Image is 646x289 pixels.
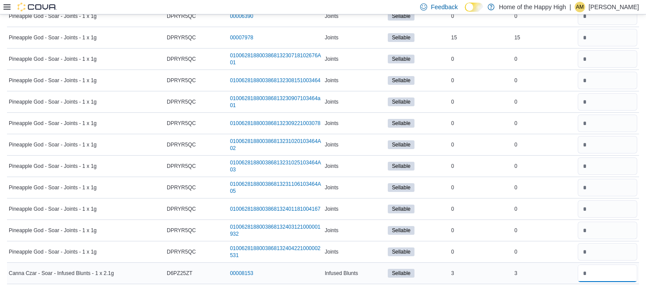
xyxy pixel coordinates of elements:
[9,34,97,41] span: Pineapple God - Soar - Joints - 1 x 1g
[392,226,411,234] span: Sellable
[230,52,321,66] a: 010062818800386813230718102676A01
[325,120,338,127] span: Joints
[392,119,411,127] span: Sellable
[513,204,576,214] div: 0
[392,77,411,84] span: Sellable
[513,225,576,236] div: 0
[513,32,576,43] div: 15
[9,163,97,170] span: Pineapple God - Soar - Joints - 1 x 1g
[167,120,196,127] span: DPRYR5QC
[167,13,196,20] span: DPRYR5QC
[388,205,414,213] span: Sellable
[325,205,338,212] span: Joints
[230,77,320,84] a: 0100628188003868132308151003464
[513,247,576,257] div: 0
[230,205,320,212] a: 0100628188003868132401181004167
[449,204,513,214] div: 0
[167,205,196,212] span: DPRYR5QC
[9,98,97,105] span: Pineapple God - Soar - Joints - 1 x 1g
[9,77,97,84] span: Pineapple God - Soar - Joints - 1 x 1g
[388,269,414,278] span: Sellable
[167,227,196,234] span: DPRYR5QC
[449,97,513,107] div: 0
[325,248,338,255] span: Joints
[449,32,513,43] div: 15
[449,247,513,257] div: 0
[392,205,411,213] span: Sellable
[325,34,338,41] span: Joints
[449,75,513,86] div: 0
[392,162,411,170] span: Sellable
[392,55,411,63] span: Sellable
[569,2,571,12] p: |
[325,163,338,170] span: Joints
[388,55,414,63] span: Sellable
[167,98,196,105] span: DPRYR5QC
[449,225,513,236] div: 0
[230,95,321,109] a: 010062818800386813230907103464a01
[513,11,576,21] div: 0
[388,183,414,192] span: Sellable
[513,139,576,150] div: 0
[9,184,97,191] span: Pineapple God - Soar - Joints - 1 x 1g
[431,3,457,11] span: Feedback
[230,245,321,259] a: 0100628188003868132404221000002531
[513,161,576,171] div: 0
[325,77,338,84] span: Joints
[230,120,320,127] a: 0100628188003868132309221003078
[230,270,253,277] a: 00008153
[449,139,513,150] div: 0
[9,270,114,277] span: Canna Czar - Soar - Infused Blunts - 1 x 2.1g
[167,184,196,191] span: DPRYR5QC
[465,3,483,12] input: Dark Mode
[449,11,513,21] div: 0
[230,34,253,41] a: 00007978
[513,97,576,107] div: 0
[392,141,411,149] span: Sellable
[167,163,196,170] span: DPRYR5QC
[167,141,196,148] span: DPRYR5QC
[392,98,411,106] span: Sellable
[392,184,411,192] span: Sellable
[513,54,576,64] div: 0
[230,138,321,152] a: 010062818800386813231020103464A02
[388,76,414,85] span: Sellable
[449,118,513,129] div: 0
[513,268,576,279] div: 3
[392,34,411,42] span: Sellable
[230,223,321,237] a: 0100628188003868132403121000001932
[388,162,414,171] span: Sellable
[388,33,414,42] span: Sellable
[9,248,97,255] span: Pineapple God - Soar - Joints - 1 x 1g
[575,2,585,12] div: Acheire Muhammad-Almoguea
[9,227,97,234] span: Pineapple God - Soar - Joints - 1 x 1g
[325,141,338,148] span: Joints
[513,118,576,129] div: 0
[167,77,196,84] span: DPRYR5QC
[230,159,321,173] a: 010062818800386813231025103464A03
[513,182,576,193] div: 0
[230,181,321,195] a: 010062818800386813231106103464A05
[167,248,196,255] span: DPRYR5QC
[388,119,414,128] span: Sellable
[513,75,576,86] div: 0
[167,34,196,41] span: DPRYR5QC
[325,184,338,191] span: Joints
[325,13,338,20] span: Joints
[388,97,414,106] span: Sellable
[449,182,513,193] div: 0
[449,161,513,171] div: 0
[167,56,196,63] span: DPRYR5QC
[325,56,338,63] span: Joints
[325,98,338,105] span: Joints
[388,247,414,256] span: Sellable
[499,2,566,12] p: Home of the Happy High
[9,56,97,63] span: Pineapple God - Soar - Joints - 1 x 1g
[449,54,513,64] div: 0
[388,12,414,21] span: Sellable
[589,2,639,12] p: [PERSON_NAME]
[9,13,97,20] span: Pineapple God - Soar - Joints - 1 x 1g
[325,270,358,277] span: Infused Blunts
[392,269,411,277] span: Sellable
[392,12,411,20] span: Sellable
